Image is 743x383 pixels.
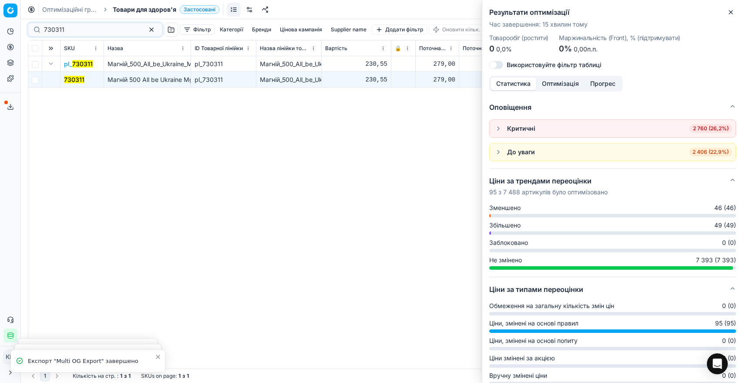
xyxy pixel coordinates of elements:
div: До уваги [507,148,535,156]
button: Категорії [216,24,247,35]
button: Expand [46,58,56,69]
div: Критичні [507,124,535,133]
h2: Результати оптимізації [489,7,736,17]
div: Експорт "Multi OG Export" завершено [28,357,155,366]
span: Назва лінійки товарів [260,45,309,52]
span: 95 (95) [715,319,736,328]
label: Використовуйте фільтр таблиці [507,62,602,68]
span: Вручну змінені ціни [489,371,547,380]
div: Магній_500_All_be_Ukraine_Mg+B6+B12_120_таблеток_(ABU-01038) [260,75,318,84]
button: pl_730311 [64,60,93,68]
span: 46 (46) [714,203,736,212]
span: 0 (0) [722,336,736,345]
div: Ціни за трендами переоцінки95 з 7 488 артикулів було оптимізовано [489,203,736,277]
input: Пошук по SKU або назві [44,25,139,34]
span: pl_ [64,60,93,68]
span: Товари для здоров'я [113,5,176,14]
span: SKU [64,45,75,52]
span: 0 (0) [722,371,736,380]
span: 0% [559,44,572,53]
button: Додати фільтр [372,24,427,35]
span: Збільшено [489,221,521,230]
dt: Товарообіг (ростити) [489,35,548,41]
dt: Маржинальність (Front), % (підтримувати) [559,35,680,41]
h5: Ціни за трендами переоцінки [489,176,608,186]
mark: 730311 [72,60,93,68]
div: 279,00 [463,75,521,84]
button: Статистика [491,78,536,90]
nav: pagination [28,371,62,381]
span: 0 (0) [722,302,736,310]
span: Кількість на стр. [73,373,115,380]
span: 7 393 (7 393) [696,256,736,264]
span: 2 406 (22,9%) [689,148,732,156]
mark: 730311 [64,76,84,83]
button: Close toast [153,352,163,362]
strong: з [124,373,127,380]
span: Назва [108,45,123,52]
button: Go to next page [52,371,62,381]
strong: з [182,373,185,380]
span: Заблоковано [489,238,528,247]
span: Магній 500 All be Ukraine Mg+B6+B12 120 таблеток (ABU-01038) [108,76,300,83]
strong: 1 [178,373,181,380]
strong: 1 [128,373,131,380]
span: 0 [489,44,494,53]
span: 2 760 (26,2%) [689,124,732,133]
span: 🔒 [395,45,401,52]
button: Оптимізація [536,78,585,90]
span: Ціни змінені за акцією [489,354,555,363]
button: Фільтр [180,24,215,35]
div: 279,00 [463,60,521,68]
span: 0,00п.п. [574,45,598,53]
button: Оновити кільк. [429,24,484,35]
span: 0 (0) [722,354,736,363]
span: Поточна промо ціна [463,45,512,52]
button: Ціни за типами переоцінки [489,277,736,302]
button: КM [3,350,17,364]
div: 230,55 [325,75,387,84]
div: 230,55 [325,60,387,68]
button: Supplier name [327,24,370,35]
p: Час завершення : 15 хвилин тому [489,20,736,29]
button: 1 [40,371,50,381]
span: Товари для здоров'яЗастосовані [113,5,219,14]
span: Не змінено [489,256,522,264]
div: pl_730311 [195,75,252,84]
div: Оповіщення [489,119,736,168]
span: 0,0% [496,45,512,53]
span: ID Товарної лінійки [195,45,243,52]
div: Open Intercom Messenger [707,353,728,374]
span: 0 (0) [722,238,736,247]
a: Оптимізаційні групи [42,5,98,14]
span: Ціни, змінені на основі попиту [489,336,578,345]
span: Поточна ціна [419,45,447,52]
button: Прогрес [585,78,621,90]
div: 279,00 [419,75,455,84]
span: Обмеження на загальну кількість змін цін [489,302,614,310]
button: Бренди [249,24,275,35]
button: 730311 [64,75,84,84]
button: Оповіщення [489,95,736,119]
strong: 1 [120,373,122,380]
button: Go to previous page [28,371,38,381]
div: pl_730311 [195,60,252,68]
span: КM [4,350,17,363]
span: Вартість [325,45,347,52]
div: Магній_500_All_be_Ukraine_Mg+B6+B12_120_таблеток_(ABU-01038) [260,60,318,68]
p: 95 з 7 488 артикулів було оптимізовано [489,188,608,197]
button: Expand all [46,43,56,54]
span: Зменшено [489,203,521,212]
button: Цінова кампанія [276,24,326,35]
div: 279,00 [419,60,455,68]
nav: breadcrumb [42,5,219,14]
span: Магній_500_All_be_Ukraine_Mg+B6+B12_120_таблеток_(ABU-01038) [108,60,304,68]
strong: 1 [187,373,189,380]
div: : [73,373,131,380]
span: Застосовані [180,5,219,14]
span: Ціни, змінені на основі правил [489,319,578,328]
button: Ціни за трендами переоцінки95 з 7 488 артикулів було оптимізовано [489,169,736,203]
span: 49 (49) [714,221,736,230]
span: SKUs on page : [141,373,177,380]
